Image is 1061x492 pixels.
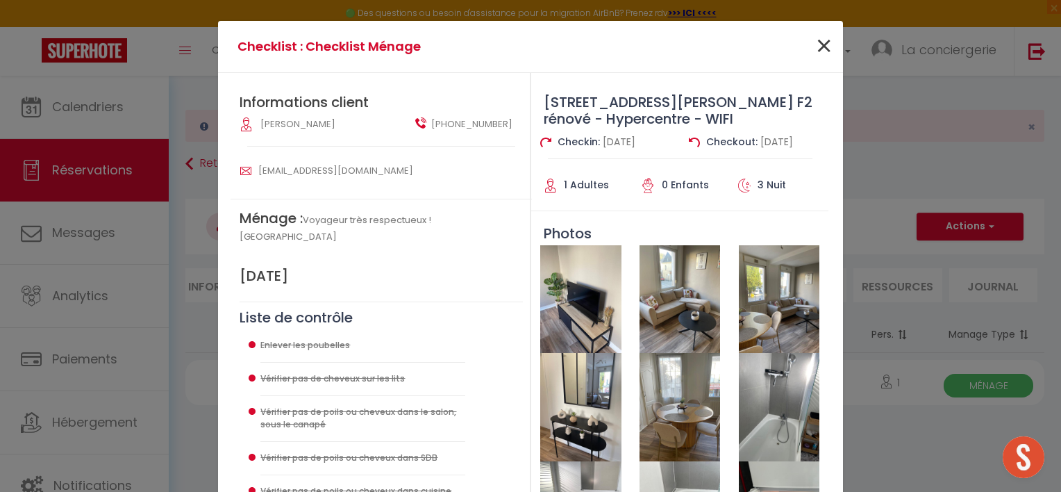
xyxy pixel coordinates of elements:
[240,213,431,243] span: Voyageur très respectueux ! [GEOGRAPHIC_DATA]
[815,32,833,62] button: Close
[540,137,551,148] img: check in
[431,117,512,131] span: [PHONE_NUMBER]
[240,210,523,243] h4: Ménage :
[815,26,833,67] span: ×
[415,117,426,129] img: user
[531,94,828,127] h3: [STREET_ADDRESS][PERSON_NAME] F2 rénové - Hypercentre - WIFI
[258,164,413,177] span: [EMAIL_ADDRESS][DOMAIN_NAME]
[758,178,786,192] span: 3 Nuit
[558,135,600,149] span: Checkin:
[603,135,635,149] span: [DATE]
[760,135,793,149] span: [DATE]
[260,396,465,443] li: Vérifier pas de poils ou cheveux dans le salon, sous le canapé
[240,268,523,284] h2: [DATE]
[564,178,609,192] span: 1 Adultes
[240,309,523,326] h3: Liste de contrôle
[689,137,700,148] img: check out
[706,135,758,149] span: Checkout:
[260,329,465,363] li: Enlever les poubelles
[260,442,465,475] li: Vérifier pas de poils ou cheveux dans SDB
[531,225,828,242] h3: Photos
[260,363,465,396] li: Vérifier pas de cheveux sur les lits
[1003,436,1044,478] div: Ouvrir le chat
[240,94,523,110] h2: Informations client
[237,37,616,56] h4: Checklist : Checklist Ménage
[240,165,251,177] img: user
[662,178,709,192] span: 0 Enfants
[260,117,335,131] span: [PERSON_NAME]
